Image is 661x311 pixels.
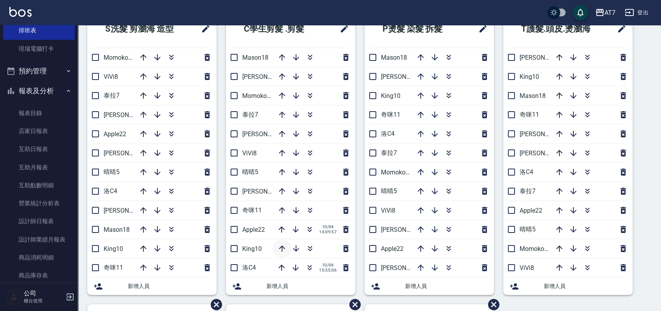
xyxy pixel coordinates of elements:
span: King10 [381,92,400,100]
div: 新增人員 [503,277,633,295]
span: 修改班表的標題 [335,20,349,38]
span: [PERSON_NAME]2 [381,226,431,233]
img: Logo [9,7,32,17]
span: ViVi8 [242,149,257,157]
span: Apple22 [242,226,265,233]
span: Apple22 [104,130,126,138]
a: 互助點數明細 [3,176,75,194]
a: 商品庫存表 [3,267,75,284]
h2: T護髮.頭皮.燙瀏海 [509,15,607,43]
span: ViVi8 [104,73,118,80]
span: 泰拉7 [381,149,397,156]
div: 新增人員 [365,277,494,295]
div: AT7 [605,8,615,18]
a: 設計師業績月報表 [3,231,75,249]
a: 設計師日報表 [3,212,75,230]
span: 晴晴5 [242,168,258,176]
button: save [573,5,588,20]
span: Mason18 [104,226,130,233]
button: 預約管理 [3,61,75,81]
span: [PERSON_NAME]2 [104,149,154,157]
span: 洛C4 [520,168,533,176]
span: 奇咪11 [520,111,539,118]
span: Apple22 [381,245,404,252]
span: 奇咪11 [242,206,262,214]
span: King10 [104,245,123,252]
span: 泰拉7 [242,111,258,118]
span: 15:55:06 [319,268,337,273]
span: 泰拉7 [520,187,536,195]
span: 10/04 [319,263,337,268]
span: Momoko12 [242,92,274,100]
span: Mason18 [381,54,407,61]
a: 商品消耗明細 [3,249,75,267]
span: Momoko12 [381,169,412,176]
span: [PERSON_NAME]6 [520,130,570,138]
div: 新增人員 [226,277,355,295]
span: Mason18 [520,92,546,100]
span: [PERSON_NAME]9 [381,73,431,80]
span: ViVi8 [381,207,395,214]
span: King10 [520,73,539,80]
span: [PERSON_NAME]9 [242,73,293,80]
span: ViVi8 [520,264,534,272]
span: 洛C4 [381,130,395,137]
a: 排班表 [3,21,75,39]
a: 互助日報表 [3,140,75,158]
span: 修改班表的標題 [474,20,488,38]
span: 新增人員 [266,282,349,290]
button: 報表及分析 [3,81,75,101]
span: [PERSON_NAME]9 [520,149,570,157]
a: 店家日報表 [3,122,75,140]
span: [PERSON_NAME]9 [104,111,154,119]
span: [PERSON_NAME]6 [242,188,293,195]
span: 晴晴5 [520,226,536,233]
span: [PERSON_NAME]2 [520,54,570,61]
span: Apple22 [520,207,542,214]
h2: C學生剪髮 .剪髮 [232,15,325,43]
a: 營業統計分析表 [3,194,75,212]
span: 泰拉7 [104,92,120,99]
button: 登出 [622,5,652,20]
span: 修改班表的標題 [196,20,210,38]
span: Momoko12 [104,54,135,61]
span: 新增人員 [128,282,210,290]
span: 奇咪11 [381,111,400,118]
span: 新增人員 [544,282,626,290]
span: Momoko12 [520,245,551,252]
div: 新增人員 [87,277,217,295]
span: 新增人員 [405,282,488,290]
span: 14:09:57 [319,229,337,235]
h5: 公司 [24,290,63,297]
span: 奇咪11 [104,264,123,271]
a: 報表目錄 [3,104,75,122]
span: 10/04 [319,224,337,229]
h2: P燙髮 染髮 拆髮 [371,15,464,43]
span: 晴晴5 [104,168,120,176]
button: AT7 [592,5,619,21]
span: [PERSON_NAME]2 [242,130,293,138]
a: 現場電腦打卡 [3,40,75,58]
span: [PERSON_NAME]6 [104,207,154,214]
span: King10 [242,245,262,252]
span: 洛C4 [104,187,117,195]
span: [PERSON_NAME]6 [381,264,431,272]
a: 互助月報表 [3,158,75,176]
img: Person [6,289,22,305]
span: 晴晴5 [381,187,397,195]
p: 櫃台使用 [24,297,63,304]
h2: S洗髮 剪瀏海 造型 [93,15,191,43]
span: 修改班表的標題 [612,20,626,38]
span: 洛C4 [242,264,256,271]
span: Mason18 [242,54,268,61]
